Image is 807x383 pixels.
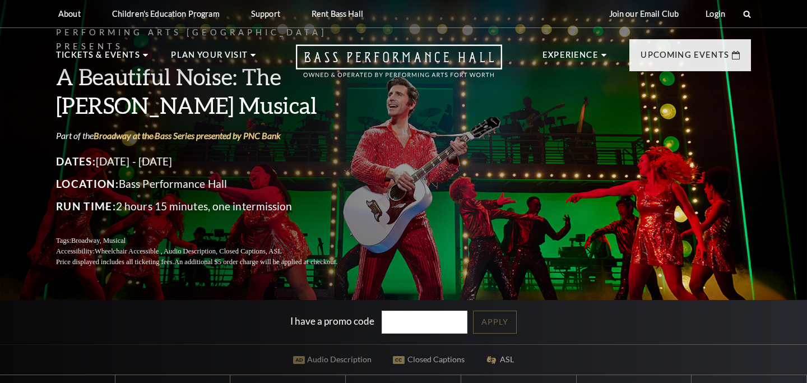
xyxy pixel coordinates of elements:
p: Experience [542,48,599,68]
p: Support [251,9,280,19]
p: Accessibility: [56,246,364,257]
p: Rent Bass Hall [312,9,363,19]
p: Tickets & Events [56,48,140,68]
p: Children's Education Program [112,9,220,19]
span: Dates: [56,155,96,168]
span: Wheelchair Accessible , Audio Description, Closed Captions, ASL [95,247,282,255]
h3: A Beautiful Noise: The [PERSON_NAME] Musical [56,62,364,119]
p: Part of the [56,130,364,142]
p: Tags: [56,236,364,246]
p: Upcoming Events [641,48,729,68]
span: Run Time: [56,200,116,213]
p: About [58,9,81,19]
a: Broadway at the Bass Series presented by PNC Bank [94,130,281,141]
label: I have a promo code [290,315,374,326]
p: Price displayed includes all ticketing fees. [56,257,364,267]
span: Broadway, Musical [71,237,126,244]
p: Plan Your Visit [171,48,248,68]
span: An additional $5 order charge will be applied at checkout. [174,258,337,266]
p: 2 hours 15 minutes, one intermission [56,197,364,215]
p: [DATE] - [DATE] [56,153,364,170]
span: Location: [56,177,119,190]
p: Bass Performance Hall [56,175,364,193]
